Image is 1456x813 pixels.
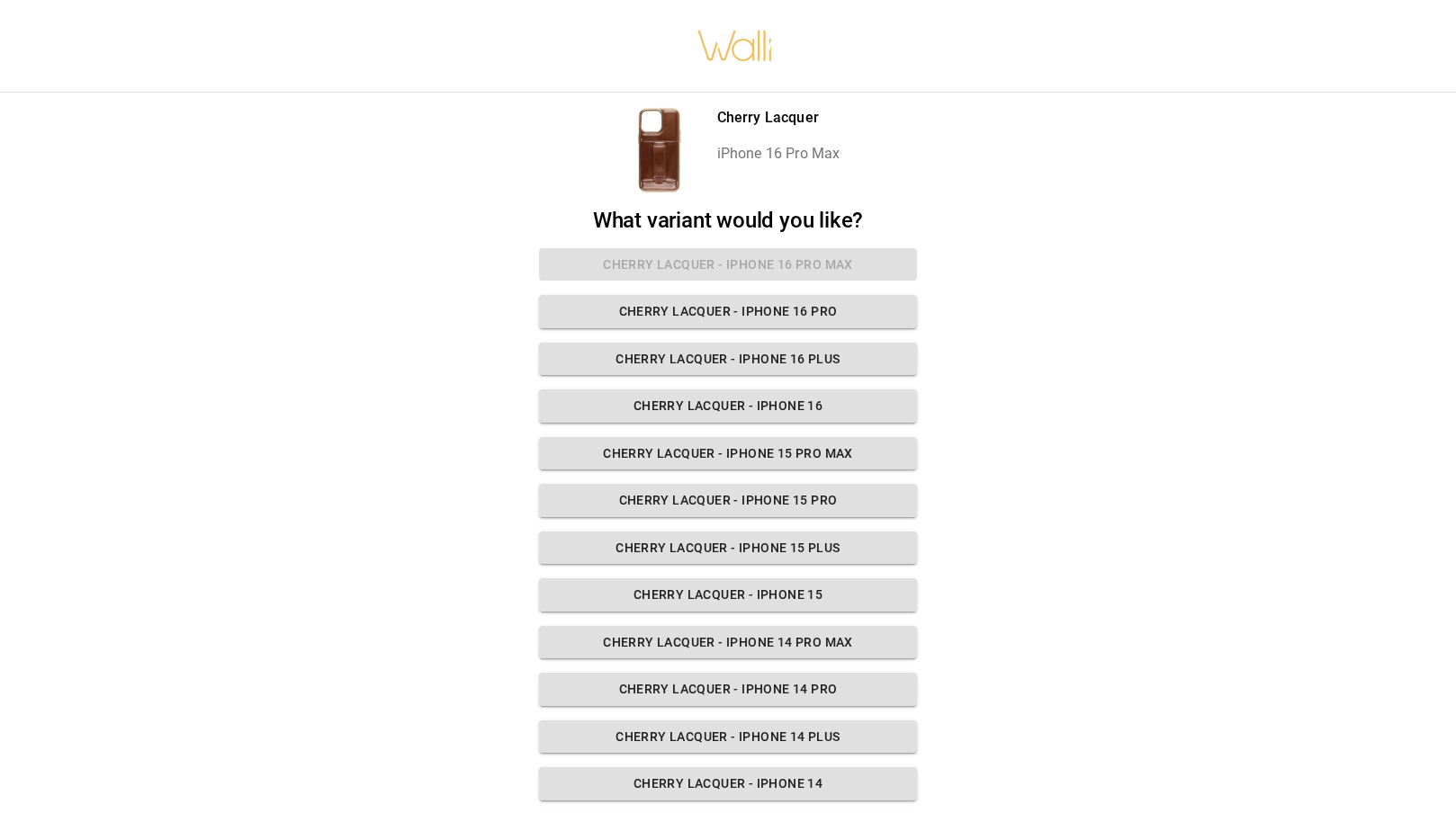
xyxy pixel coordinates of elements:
[717,107,840,129] p: Cherry Lacquer
[539,626,917,659] button: Cherry Lacquer - iPhone 14 Pro Max
[539,343,917,376] button: Cherry Lacquer - iPhone 16 Plus
[539,295,917,328] button: Cherry Lacquer - iPhone 16 Pro
[539,673,917,706] button: Cherry Lacquer - iPhone 14 Pro
[539,389,917,423] button: Cherry Lacquer - iPhone 16
[697,7,774,85] img: walli-inc.myshopify.com
[539,484,917,517] button: Cherry Lacquer - iPhone 15 Pro
[539,767,917,800] button: Cherry Lacquer - iPhone 14
[717,143,840,165] p: iPhone 16 Pro Max
[539,208,917,234] h2: What variant would you like?
[539,720,917,754] button: Cherry Lacquer - iPhone 14 Plus
[539,532,917,565] button: Cherry Lacquer - iPhone 15 Plus
[539,578,917,612] button: Cherry Lacquer - iPhone 15
[539,437,917,470] button: Cherry Lacquer - iPhone 15 Pro Max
